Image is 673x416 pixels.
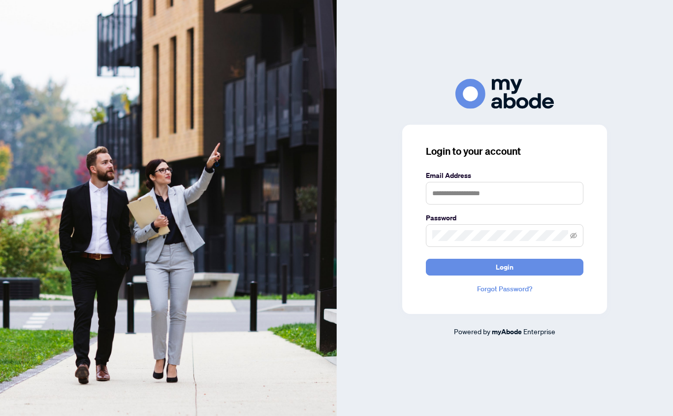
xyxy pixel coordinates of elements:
span: Login [496,259,513,275]
label: Password [426,212,583,223]
button: Login [426,259,583,276]
img: ma-logo [455,79,554,109]
span: Powered by [454,327,490,336]
h3: Login to your account [426,144,583,158]
span: eye-invisible [570,232,577,239]
label: Email Address [426,170,583,181]
a: myAbode [492,326,522,337]
span: Enterprise [523,327,555,336]
a: Forgot Password? [426,283,583,294]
